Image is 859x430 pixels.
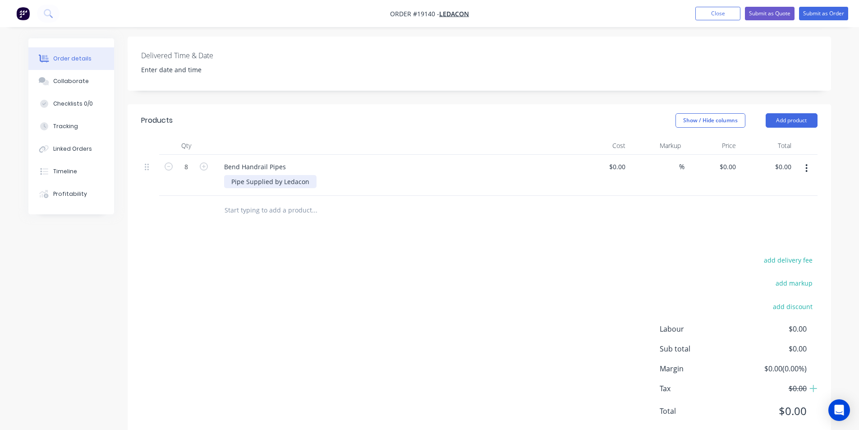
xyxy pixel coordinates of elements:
[224,175,317,188] div: Pipe Supplied by Ledacon
[740,137,795,155] div: Total
[768,300,818,312] button: add discount
[53,100,93,108] div: Checklists 0/0
[28,47,114,70] button: Order details
[799,7,848,20] button: Submit as Order
[28,70,114,92] button: Collaborate
[828,399,850,421] div: Open Intercom Messenger
[759,254,818,266] button: add delivery fee
[53,167,77,176] div: Timeline
[53,122,78,130] div: Tracking
[28,115,114,138] button: Tracking
[740,343,806,354] span: $0.00
[28,92,114,115] button: Checklists 0/0
[16,7,30,20] img: Factory
[740,363,806,374] span: $0.00 ( 0.00 %)
[695,7,740,20] button: Close
[574,137,629,155] div: Cost
[217,160,293,173] div: Bend Handrail Pipes
[629,137,684,155] div: Markup
[679,162,684,172] span: %
[660,343,740,354] span: Sub total
[28,160,114,183] button: Timeline
[771,277,818,289] button: add markup
[28,138,114,160] button: Linked Orders
[224,201,404,219] input: Start typing to add a product...
[53,55,92,63] div: Order details
[675,113,745,128] button: Show / Hide columns
[740,383,806,394] span: $0.00
[159,137,213,155] div: Qty
[135,63,247,77] input: Enter date and time
[740,324,806,334] span: $0.00
[53,77,89,85] div: Collaborate
[53,190,87,198] div: Profitability
[141,50,254,61] label: Delivered Time & Date
[660,363,740,374] span: Margin
[439,9,469,18] a: Ledacon
[141,115,173,126] div: Products
[766,113,818,128] button: Add product
[390,9,439,18] span: Order #19140 -
[660,324,740,334] span: Labour
[740,403,806,419] span: $0.00
[53,145,92,153] div: Linked Orders
[28,183,114,205] button: Profitability
[660,383,740,394] span: Tax
[745,7,795,20] button: Submit as Quote
[684,137,740,155] div: Price
[660,406,740,416] span: Total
